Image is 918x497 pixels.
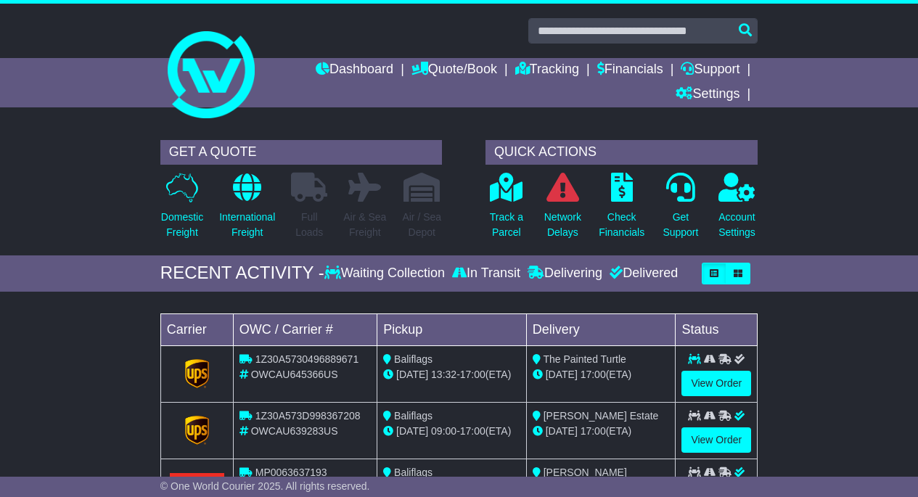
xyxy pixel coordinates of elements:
[544,410,659,422] span: [PERSON_NAME] Estate
[219,210,275,240] p: International Freight
[377,313,527,345] td: Pickup
[533,424,670,439] div: (ETA)
[597,58,663,83] a: Financials
[343,210,386,240] p: Air & Sea Freight
[681,371,751,396] a: View Order
[431,425,456,437] span: 09:00
[460,425,485,437] span: 17:00
[526,313,676,345] td: Delivery
[448,266,524,282] div: In Transit
[490,210,523,240] p: Track a Parcel
[663,210,698,240] p: Get Support
[161,210,203,240] p: Domestic Freight
[681,427,751,453] a: View Order
[251,425,338,437] span: OWCAU639283US
[396,425,428,437] span: [DATE]
[255,353,358,365] span: 1Z30A5730496889671
[383,424,520,439] div: - (ETA)
[160,480,370,492] span: © One World Courier 2025. All rights reserved.
[160,140,442,165] div: GET A QUOTE
[396,369,428,380] span: [DATE]
[676,83,739,107] a: Settings
[546,425,578,437] span: [DATE]
[160,313,233,345] td: Carrier
[160,172,204,248] a: DomesticFreight
[676,313,758,345] td: Status
[394,467,433,478] span: Baliflags
[489,172,524,248] a: Track aParcel
[524,266,606,282] div: Delivering
[251,369,338,380] span: OWCAU645366US
[533,367,670,382] div: (ETA)
[581,425,606,437] span: 17:00
[599,210,644,240] p: Check Financials
[402,210,441,240] p: Air / Sea Depot
[394,410,433,422] span: Baliflags
[383,367,520,382] div: - (ETA)
[255,410,361,422] span: 1Z30A573D998367208
[544,210,581,240] p: Network Delays
[233,313,377,345] td: OWC / Carrier #
[598,172,645,248] a: CheckFinancials
[185,359,210,388] img: GetCarrierServiceLogo
[291,210,327,240] p: Full Loads
[485,140,758,165] div: QUICK ACTIONS
[431,369,456,380] span: 13:32
[218,172,276,248] a: InternationalFreight
[681,58,739,83] a: Support
[394,353,433,365] span: Baliflags
[543,353,626,365] span: The Painted Turtle
[460,369,485,380] span: 17:00
[160,263,324,284] div: RECENT ACTIVITY -
[544,467,627,478] span: [PERSON_NAME]
[718,210,755,240] p: Account Settings
[544,172,582,248] a: NetworkDelays
[718,172,756,248] a: AccountSettings
[185,416,210,445] img: GetCarrierServiceLogo
[316,58,393,83] a: Dashboard
[324,266,448,282] div: Waiting Collection
[515,58,579,83] a: Tracking
[411,58,497,83] a: Quote/Book
[606,266,678,282] div: Delivered
[581,369,606,380] span: 17:00
[255,467,327,478] span: MP0063637193
[662,172,699,248] a: GetSupport
[546,369,578,380] span: [DATE]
